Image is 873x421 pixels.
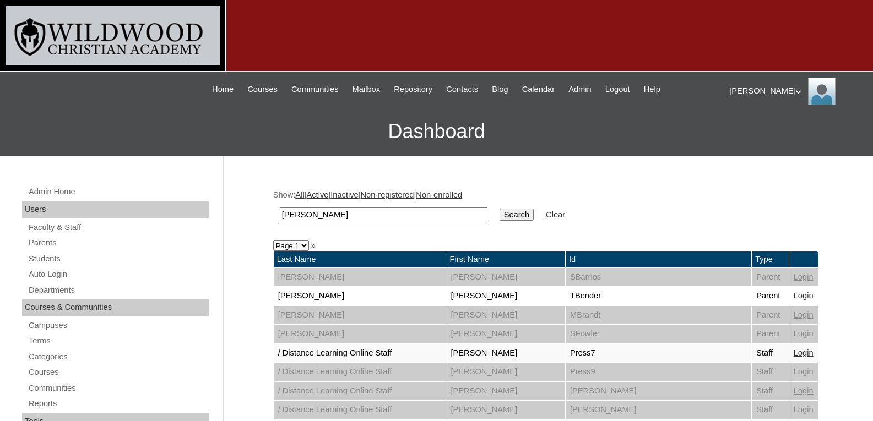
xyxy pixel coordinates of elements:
span: Home [212,83,234,96]
td: / Distance Learning Online Staff [274,344,446,363]
a: Home [207,83,239,96]
a: Communities [286,83,344,96]
a: Login [794,386,814,395]
td: [PERSON_NAME] [446,268,565,287]
a: Help [638,83,666,96]
a: Non-enrolled [416,190,462,199]
a: Login [794,348,814,357]
td: Staff [752,401,789,419]
td: Last Name [274,251,446,267]
td: [PERSON_NAME] [446,306,565,325]
input: Search [500,209,534,221]
td: [PERSON_NAME] [274,287,446,305]
span: Admin [568,83,592,96]
a: Login [794,310,814,319]
td: TBender [566,287,751,305]
td: [PERSON_NAME] [274,268,446,287]
td: Parent [752,268,789,287]
a: Logout [600,83,636,96]
td: [PERSON_NAME] [566,382,751,401]
a: Admin Home [28,185,209,199]
td: [PERSON_NAME] [446,325,565,343]
a: Admin [563,83,597,96]
span: Communities [291,83,339,96]
span: Calendar [522,83,555,96]
a: Communities [28,381,209,395]
td: / Distance Learning Online Staff [274,363,446,381]
td: / Distance Learning Online Staff [274,382,446,401]
a: Courses [28,365,209,379]
a: Non-registered [361,190,414,199]
a: Departments [28,283,209,297]
a: Clear [546,210,565,219]
span: Help [644,83,660,96]
a: Parents [28,236,209,250]
a: Categories [28,350,209,364]
a: Calendar [517,83,560,96]
td: Type [752,251,789,267]
td: First Name [446,251,565,267]
a: Campuses [28,319,209,332]
a: Login [794,329,814,338]
td: Parent [752,287,789,305]
a: Auto Login [28,267,209,281]
td: Parent [752,306,789,325]
span: Blog [492,83,508,96]
a: Active [306,190,328,199]
a: Inactive [330,190,359,199]
a: Repository [388,83,438,96]
span: Repository [394,83,432,96]
span: Logout [605,83,630,96]
a: All [295,190,304,199]
td: Id [566,251,751,267]
a: Mailbox [347,83,386,96]
a: Students [28,252,209,266]
td: [PERSON_NAME] [274,325,446,343]
td: SFowler [566,325,751,343]
div: Courses & Communities [22,299,209,316]
span: Contacts [446,83,478,96]
h3: Dashboard [6,107,867,156]
td: [PERSON_NAME] [446,287,565,305]
a: Login [794,272,814,281]
a: Reports [28,397,209,411]
a: Terms [28,334,209,348]
td: / Distance Learning Online Staff [274,401,446,419]
div: Users [22,201,209,218]
a: Faculty & Staff [28,221,209,234]
td: [PERSON_NAME] [446,401,565,419]
a: Contacts [441,83,484,96]
td: Staff [752,363,789,381]
span: Mailbox [353,83,381,96]
span: Courses [247,83,278,96]
td: [PERSON_NAME] [446,344,565,363]
td: Staff [752,344,789,363]
td: [PERSON_NAME] [446,382,565,401]
td: Press7 [566,344,751,363]
a: Login [794,367,814,376]
div: [PERSON_NAME] [729,78,862,105]
td: [PERSON_NAME] [274,306,446,325]
img: logo-white.png [6,6,220,65]
img: Jill Isaac [808,78,836,105]
td: Parent [752,325,789,343]
td: MBrandt [566,306,751,325]
td: [PERSON_NAME] [566,401,751,419]
div: Show: | | | | [273,189,818,228]
a: Login [794,291,814,300]
td: Press9 [566,363,751,381]
td: SBarrios [566,268,751,287]
a: Login [794,405,814,414]
a: » [311,241,316,250]
td: [PERSON_NAME] [446,363,565,381]
a: Blog [486,83,513,96]
input: Search [280,207,487,222]
td: Staff [752,382,789,401]
a: Courses [242,83,283,96]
